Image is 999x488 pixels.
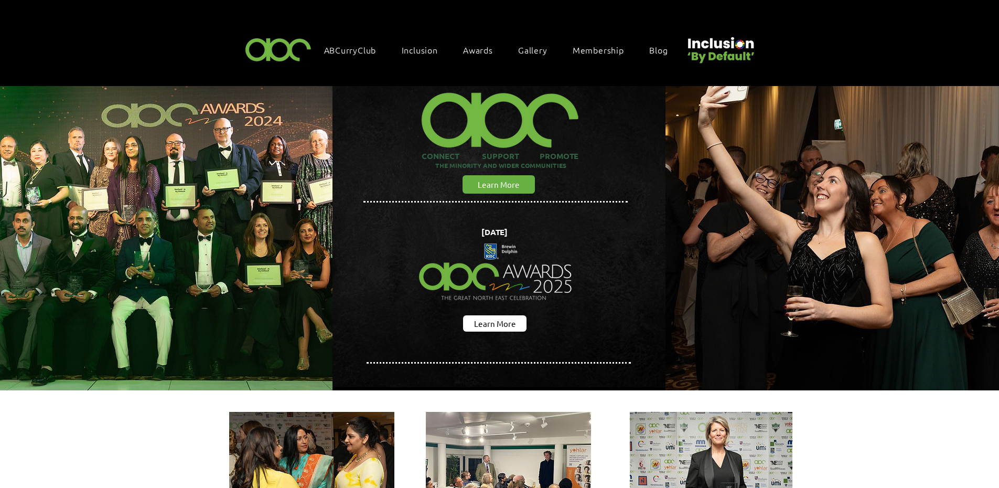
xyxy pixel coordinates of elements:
[458,39,509,61] div: Awards
[513,39,563,61] a: Gallery
[319,39,392,61] a: ABCurryClub
[463,44,493,56] span: Awards
[463,315,527,332] a: Learn More
[644,39,683,61] a: Blog
[332,86,666,387] img: abc background hero black.png
[463,175,535,194] a: Learn More
[242,34,315,65] img: ABC-Logo-Blank-Background-01-01-2.png
[402,44,438,56] span: Inclusion
[410,224,582,321] img: Northern Insights Double Pager Apr 2025.png
[435,161,566,169] span: THE MINORITY AND WIDER COMMUNITIES
[474,318,516,329] span: Learn More
[573,44,624,56] span: Membership
[324,44,377,56] span: ABCurryClub
[649,44,668,56] span: Blog
[422,151,578,161] span: CONNECT SUPPORT PROMOTE
[567,39,640,61] a: Membership
[518,44,547,56] span: Gallery
[416,79,584,151] img: ABC-Logo-Blank-Background-01-01-2_edited.png
[481,227,508,237] span: [DATE]
[319,39,684,61] nav: Site
[396,39,454,61] div: Inclusion
[684,28,756,65] img: Untitled design (22).png
[478,179,520,190] span: Learn More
